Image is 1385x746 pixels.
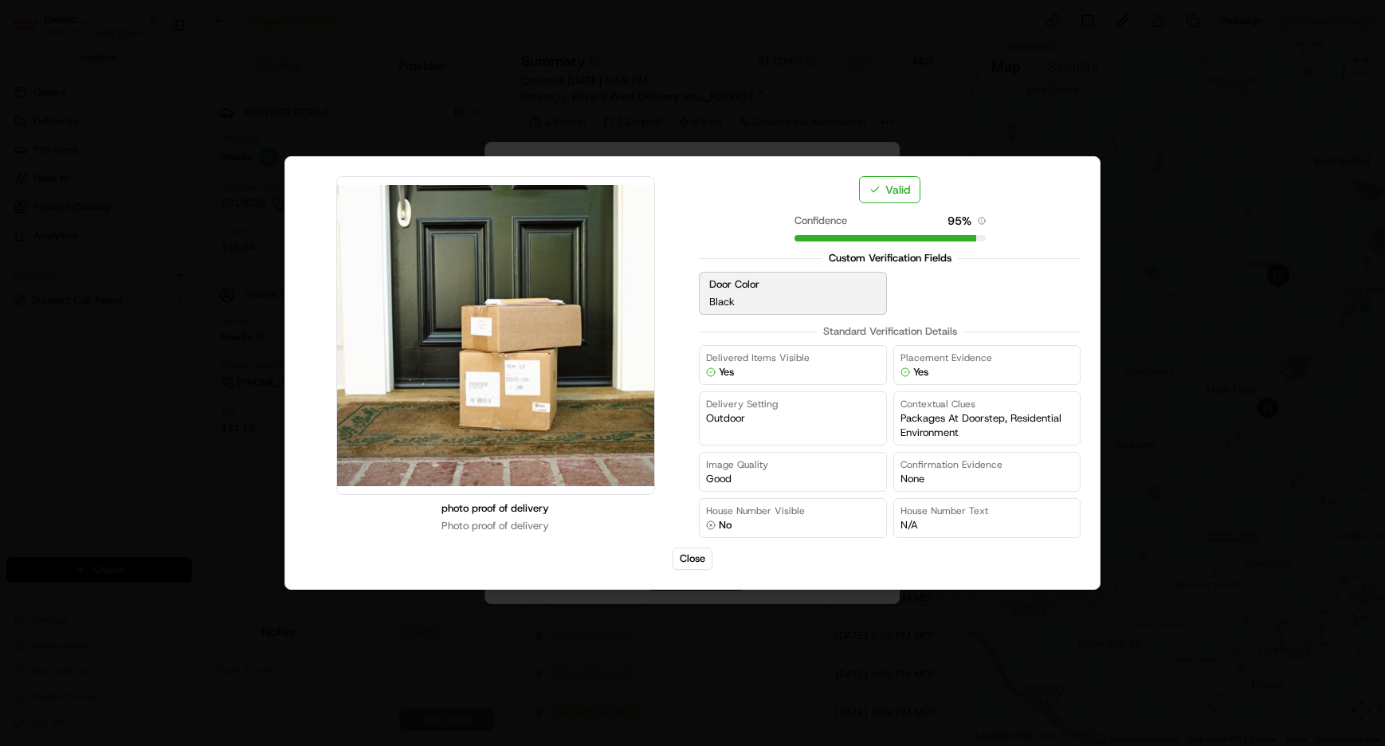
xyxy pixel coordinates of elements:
span: Delivered Items Visible [706,351,810,364]
span: Yes [719,365,734,379]
div: 📗 [16,233,29,245]
img: Verification image - photo_proof_of_delivery [337,177,654,494]
p: Welcome 👋 [16,64,290,89]
span: none [900,472,924,486]
div: Start new chat [54,152,261,168]
span: No [719,518,732,532]
input: Clear [41,103,263,120]
a: 📗Knowledge Base [10,225,128,253]
span: Door Color [709,277,759,292]
span: Yes [913,365,928,379]
span: Placement Evidence [900,351,992,364]
span: good [706,472,732,486]
span: Pylon [159,270,193,282]
span: API Documentation [151,231,256,247]
div: 💻 [135,233,147,245]
a: Powered byPylon [112,269,193,282]
span: N/A [900,518,918,532]
img: 1736555255976-a54dd68f-1ca7-489b-9aae-adbdc363a1c4 [16,152,45,181]
p: photo proof of delivery [441,501,549,516]
button: Start new chat [271,157,290,176]
span: Delivery Setting [706,398,778,410]
span: Valid [885,182,910,198]
span: outdoor [706,411,745,426]
label: Custom Verification Fields [829,251,951,265]
p: Photo proof of delivery [441,519,549,533]
span: Confidence [795,214,847,228]
span: House Number Text [900,505,988,517]
div: We're available if you need us! [54,168,202,181]
label: Standard Verification Details [823,324,957,339]
span: Knowledge Base [32,231,122,247]
img: Nash [16,16,48,48]
span: Confirmation Evidence [900,458,1002,471]
span: 95 % [948,213,971,229]
span: Contextual Clues [900,398,975,410]
span: House Number Visible [706,505,805,517]
span: packages at doorstep, residential environment [900,411,1074,440]
a: 💻API Documentation [128,225,262,253]
button: Close [673,548,712,570]
span: Image Quality [706,458,768,471]
span: black [709,295,735,309]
